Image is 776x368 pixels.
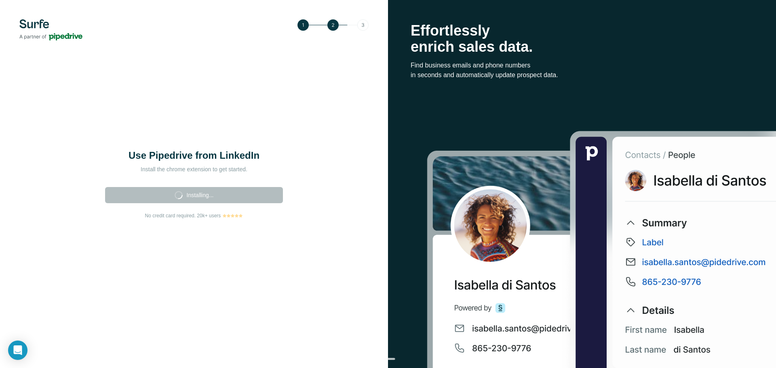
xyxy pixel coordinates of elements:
[427,130,776,368] img: Surfe Stock Photo - Selling good vibes
[8,341,27,360] div: Open Intercom Messenger
[145,212,221,219] span: No credit card required. 20k+ users
[411,39,753,55] p: enrich sales data.
[113,165,275,173] p: Install the chrome extension to get started.
[297,19,369,31] img: Step 2
[411,23,753,39] p: Effortlessly
[19,19,82,40] img: Surfe's logo
[411,70,753,80] p: in seconds and automatically update prospect data.
[411,61,753,70] p: Find business emails and phone numbers
[113,149,275,162] h1: Use Pipedrive from LinkedIn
